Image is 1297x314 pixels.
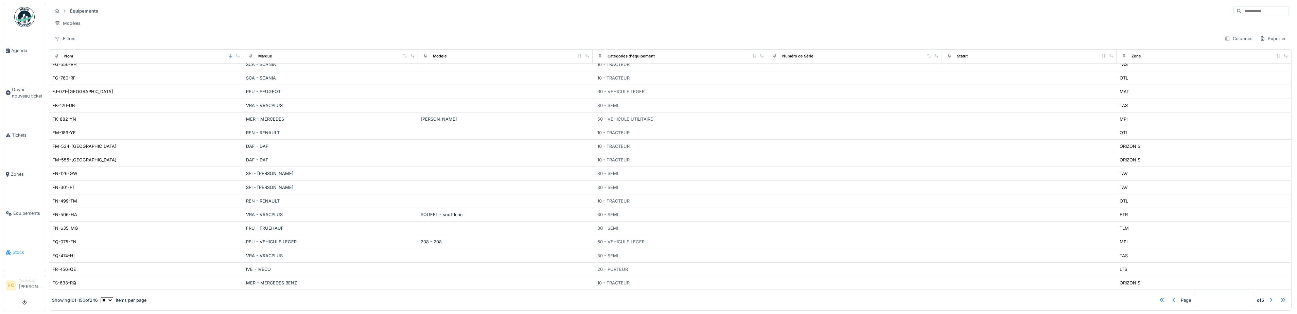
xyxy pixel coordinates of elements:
div: VRA - VRACPLUS [246,211,415,218]
div: FM-189-YE [52,129,76,136]
div: 10 - TRACTEUR [597,129,630,136]
div: 10 - TRACTEUR [597,198,630,204]
div: Modèle [433,53,447,59]
div: TAS [1120,61,1128,68]
div: 30 - SEMI [597,225,618,231]
span: Zones [11,171,43,177]
div: 208 - 208 [421,239,590,245]
div: ETR [1120,211,1128,218]
div: LTS [1120,266,1127,273]
div: Nom [64,53,73,59]
strong: Équipements [67,8,101,14]
div: FM-534-[GEOGRAPHIC_DATA] [52,143,117,150]
a: Tickets [3,116,46,155]
strong: of 5 [1257,297,1264,303]
div: MER - MERCEDES [246,116,415,122]
li: [PERSON_NAME] [19,278,43,293]
div: 10 - TRACTEUR [597,143,630,150]
div: Zone [1132,53,1141,59]
div: Filtres [52,34,78,43]
a: Ouvrir nouveau ticket [3,70,46,116]
span: Tickets [12,132,43,138]
div: 10 - TRACTEUR [597,75,630,81]
div: REN - RENAULT [246,198,415,204]
div: MPI [1120,116,1127,122]
div: TAV [1120,184,1128,191]
div: VRA - VRACPLUS [246,252,415,259]
div: TAS [1120,102,1128,109]
div: SOUFFL - soufflerie [421,211,590,218]
div: OTL [1120,75,1128,81]
div: OTL [1120,198,1128,204]
div: 20 - PORTEUR [597,266,628,273]
div: Numéro de Série [782,53,813,59]
div: Colonnes [1222,34,1256,43]
div: FN-301-PT [52,184,75,191]
div: FM-555-[GEOGRAPHIC_DATA] [52,157,117,163]
div: ORIZON S [1120,157,1140,163]
div: 30 - SEMI [597,184,618,191]
div: VRA - VRACPLUS [246,102,415,109]
div: 10 - TRACTEUR [597,280,630,286]
div: SPI - [PERSON_NAME] [246,170,415,177]
div: TAS [1120,252,1128,259]
div: FG-760-RF [52,75,76,81]
div: MER - MERCEDES BENZ [246,280,415,286]
div: PEU - PEUGEOT [246,88,415,95]
div: items per page [101,297,146,303]
div: DAF - DAF [246,157,415,163]
div: MAT [1120,88,1129,95]
a: Agenda [3,31,46,70]
div: PEU - VEHICULE LEGER [246,239,415,245]
div: FQ-474-HL [52,252,76,259]
div: MPI [1120,239,1127,245]
div: FK-120-DB [52,102,75,109]
div: FRU - FRUEHAUF [246,225,415,231]
div: TAV [1120,170,1128,177]
div: FR-456-QE [52,266,76,273]
div: Statut [957,53,968,59]
div: TLM [1120,225,1129,231]
a: Équipements [3,194,46,233]
div: FQ-075-FN [52,239,76,245]
span: Stock [13,249,43,256]
div: Technicien [19,278,43,283]
div: DAF - DAF [246,143,415,150]
div: [PERSON_NAME] [421,116,590,122]
span: Agenda [11,47,43,54]
div: SPI - [PERSON_NAME] [246,184,415,191]
div: Page [1181,297,1191,303]
div: FN-499-TM [52,198,77,204]
div: 30 - SEMI [597,211,618,218]
span: Ouvrir nouveau ticket [12,86,43,99]
div: Modèles [52,18,84,28]
div: 60 - VEHICULE LEGER [597,239,645,245]
div: FS-633-RQ [52,280,76,286]
div: 50 - VEHICULE UTILITAIRE [597,116,653,122]
div: ORIZON S [1120,280,1140,286]
div: SCA - SCANIA [246,61,415,68]
div: 10 - TRACTEUR [597,157,630,163]
div: 30 - SEMI [597,252,618,259]
div: FG-550-RH [52,61,77,68]
div: OTL [1120,129,1128,136]
img: Badge_color-CXgf-gQk.svg [14,7,35,27]
div: REN - RENAULT [246,129,415,136]
div: FK-882-YN [52,116,76,122]
div: 10 - TRACTEUR [597,61,630,68]
div: FJ-071-[GEOGRAPHIC_DATA] [52,88,113,95]
div: Marque [258,53,272,59]
div: Catégories d'équipement [608,53,655,59]
div: FN-126-GW [52,170,77,177]
div: Exporter [1257,34,1289,43]
li: FC [6,280,16,291]
div: FN-635-MG [52,225,78,231]
div: SCA - SCANIA [246,75,415,81]
div: IVE - IVECO [246,266,415,273]
div: Showing 101 - 150 of 246 [52,297,98,303]
div: 60 - VEHICULE LEGER [597,88,645,95]
div: 30 - SEMI [597,102,618,109]
div: 30 - SEMI [597,170,618,177]
span: Équipements [13,210,43,216]
div: FN-506-HA [52,211,77,218]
